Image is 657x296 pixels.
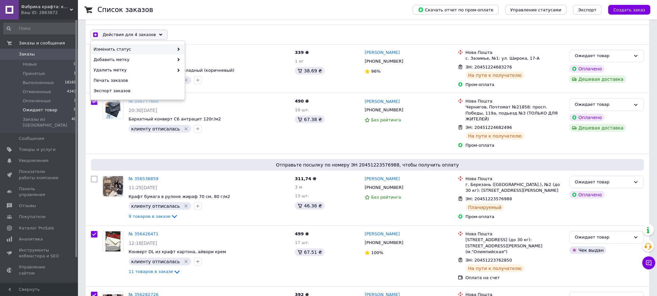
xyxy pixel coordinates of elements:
span: Добавить метку [94,57,174,63]
div: Нова Пошта [466,176,564,182]
button: Скачать отчет по пром-оплате [413,5,499,15]
a: 11 товаров в заказе [129,269,181,274]
svg: Удалить метку [183,259,189,264]
span: Заказы и сообщения [19,40,65,46]
div: Оплачено [569,65,604,73]
span: Экспорт [578,7,597,12]
svg: Удалить метку [183,126,189,131]
img: Фото товару [106,99,121,119]
div: Оплачено [569,191,604,199]
span: 20:30[DATE] [129,108,157,113]
svg: Удалить метку [183,203,189,209]
a: № 356426471 [129,231,158,236]
span: Фабрика крафта: крафт бумага и упаковка, оборудование для архивации документов [21,4,70,10]
span: Изменить статус [94,46,174,52]
span: Экспорт заказов [94,88,180,94]
div: Чек выдан [569,246,606,254]
div: Оплачено [569,114,604,121]
span: Ожидает товар [23,107,57,113]
span: Конверт DL из крафт картона, айвори крем [129,249,226,254]
div: 46.36 ₴ [295,202,324,210]
a: Фото товару [103,176,123,197]
span: 40 [71,117,76,128]
button: Создать заказ [608,5,651,15]
a: 9 товаров в заказе [129,214,178,219]
span: Панель управления [19,186,60,198]
svg: Удалить метку [183,78,189,83]
span: 3 м [295,185,302,190]
div: Планируемый [466,203,504,211]
a: Крафт бумага в рулоне жираф 70 см, 80 г/м2 [129,194,230,199]
span: 0 [74,61,76,67]
span: 4343 [67,89,76,95]
span: ЭН: 20451224683276 [466,65,512,69]
span: клиенту отписалась [131,259,180,264]
div: Нова Пошта [466,50,564,55]
span: 12:18[DATE] [129,240,157,246]
span: 17 шт. [295,240,309,245]
div: Ваш ID: 2863872 [21,10,78,16]
span: Скачать отчет по пром-оплате [418,7,494,13]
div: 67.51 ₴ [295,248,324,256]
img: Фото товару [106,231,121,252]
span: ЭН: 20451223576988 [466,196,512,201]
div: Дешевая доставка [569,75,626,83]
a: Фото товару [103,231,123,252]
a: Создать заказ [602,7,651,12]
button: Управление статусами [505,5,567,15]
span: Каталог ProSale [19,225,54,231]
span: клиенту отписалась [131,203,180,209]
div: Пром-оплата [466,82,564,88]
input: Поиск [3,23,77,34]
span: Отмененные [23,89,51,95]
span: Печать заказов [94,78,180,83]
span: Товары и услуги [19,147,56,153]
span: Управление статусами [511,7,562,12]
span: Действия для 4 заказов [103,32,156,38]
span: [PHONE_NUMBER] [365,107,403,112]
span: 1 кг [295,59,304,64]
span: [PHONE_NUMBER] [365,240,403,245]
span: Заказы [19,51,35,57]
span: Уведомления [19,158,48,164]
span: 5 [74,107,76,113]
div: На пути к получателю [466,71,524,79]
span: Создать заказ [613,7,645,12]
a: [PERSON_NAME] [365,99,400,105]
div: Ожидает товар [575,101,631,108]
span: 499 ₴ [295,231,309,236]
div: [STREET_ADDRESS] (до 30 кг): [STREET_ADDRESS][PERSON_NAME] (м."Олимпийская") [466,237,564,255]
span: 10 шт. [295,107,309,112]
div: Ожидает товар [575,234,631,241]
h1: Список заказов [97,6,153,14]
div: Ожидает товар [575,179,631,186]
span: Принятые [23,71,45,77]
a: Фото товару [103,98,123,119]
div: г. Березань ([GEOGRAPHIC_DATA].), №2 (до 30 кг): [STREET_ADDRESS][PERSON_NAME] [466,182,564,193]
div: Нова Пошта [466,231,564,237]
span: 18169 [65,80,76,86]
span: 11:25[DATE] [129,185,157,190]
a: Бархатный конверт С6 антрацит 120г/м2 [129,117,221,121]
span: 11 товаров в заказе [129,269,173,274]
button: Экспорт [573,5,602,15]
span: Удалить метку [94,67,174,73]
span: Покупатели [19,214,45,220]
div: Чернигов, Почтомат №21858: просп. Победы, 119а, подьезд №3 (ТОЛЬКО ДЛЯ ЖИТЕЛЕЙ) [466,104,564,122]
a: № 356777660 [129,99,158,104]
span: 13 шт. [295,193,309,198]
div: На пути к получателю [466,265,524,272]
span: Сообщения [19,136,44,142]
span: Отправьте посылку по номеру ЭН 20451223576988, чтобы получить оплату [94,162,641,168]
a: [PERSON_NAME] [365,50,400,56]
div: 67.38 ₴ [295,116,324,123]
span: Новые [23,61,37,67]
div: Оплата на счет [466,275,564,281]
button: Чат с покупателем [642,256,655,269]
span: Без рейтинга [371,195,401,200]
span: Оплаченные [23,98,51,104]
span: Показатели работы компании [19,169,60,180]
a: № 356536859 [129,176,158,181]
